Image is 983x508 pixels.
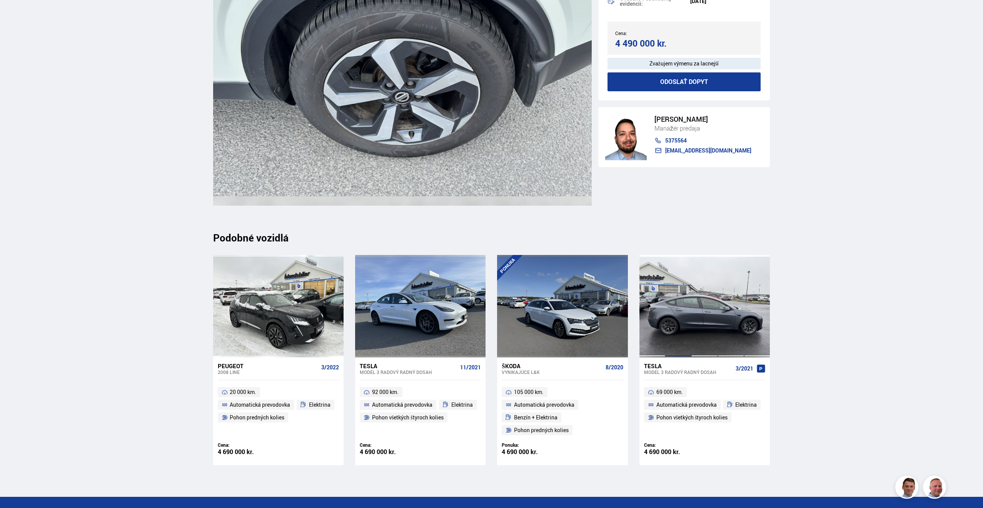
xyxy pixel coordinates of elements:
font: Elektrina [735,401,757,408]
a: Tesla Model 3 RADOVÝ RADNÝ DOSAH 3/2021 69 000 km. Automatická prevodovka Elektrina Pohon všetkýc... [639,357,770,465]
font: 20 000 km. [230,388,256,396]
font: 69 000 km. [656,388,683,396]
font: 3/2022 [321,364,339,371]
font: Automatická prevodovka [372,401,432,408]
a: Tesla Model 3 RADOVÝ RADNÝ DOSAH 11/2021 92 000 km. Automatická prevodovka Elektrina Pohon všetký... [355,357,486,465]
font: [EMAIL_ADDRESS][DOMAIN_NAME] [665,146,751,154]
font: Pohon všetkých štyroch kolies [656,414,728,421]
font: Pohon predných kolies [230,414,284,421]
font: 105 000 km. [514,388,544,396]
font: 4 690 000 kr. [644,448,680,456]
font: 5375564 [665,136,687,144]
font: Model 3 RADOVÝ RADNÝ DOSAH [360,369,432,375]
font: Peugeot [218,362,244,370]
a: 5375564 [654,137,751,143]
font: Automatická prevodovka [656,401,717,408]
font: Tesla [360,362,377,370]
font: Vynikajúce L&K [502,369,540,375]
font: 4 490 000 kr. [615,37,667,49]
font: 8/2020 [606,364,623,371]
font: Manažér predaja [654,124,700,132]
font: 92 000 km. [372,388,399,396]
font: 4 690 000 kr. [218,448,254,456]
a: Peugeot 2008 LINE 3/2022 20 000 km. Automatická prevodovka Elektrina Pohon predných kolies Cena: ... [213,357,344,465]
font: 3/2021 [736,365,753,372]
font: Zvažujem výmenu za lacnejší [649,60,719,67]
img: nhp88E3Fdnt1Opn2.png [605,114,647,160]
font: Odoslať dopyt [660,77,708,86]
font: Podobné vozidlá [213,231,289,245]
font: Pohon všetkých štyroch kolies [372,414,444,421]
img: siFngHWaQ9KaOqBr.png [924,477,947,500]
font: Tesla [644,362,662,370]
font: Cena: [360,442,371,448]
font: 11/2021 [460,364,481,371]
font: Elektrina [451,401,473,408]
a: Škoda Vynikajúce L&K 8/2020 105 000 km. Automatická prevodovka Benzín + Elektrina Pohon predných ... [497,357,628,465]
font: 4 690 000 kr. [502,448,538,456]
font: Cena: [644,442,656,448]
font: Automatická prevodovka [230,401,290,408]
font: [PERSON_NAME] [654,114,708,123]
font: Ponuka: [502,442,519,448]
font: 2008 LINE [218,369,240,375]
font: Automatická prevodovka [514,401,574,408]
a: [EMAIL_ADDRESS][DOMAIN_NAME] [654,147,751,153]
font: Škoda [502,362,520,370]
img: FbJEzSuNWCJXmdc-.webp [896,477,920,500]
font: 4 690 000 kr. [360,448,396,456]
font: Elektrina [309,401,330,408]
button: Odoslať dopyt [607,72,761,91]
font: Pohon predných kolies [514,426,569,434]
font: Cena: [218,442,229,448]
font: Cena: [615,30,627,36]
font: Model 3 RADOVÝ RADNÝ DOSAH [644,369,716,375]
font: Benzín + Elektrina [514,414,557,421]
button: Otvoriť widget chatu LiveChat [6,3,29,26]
